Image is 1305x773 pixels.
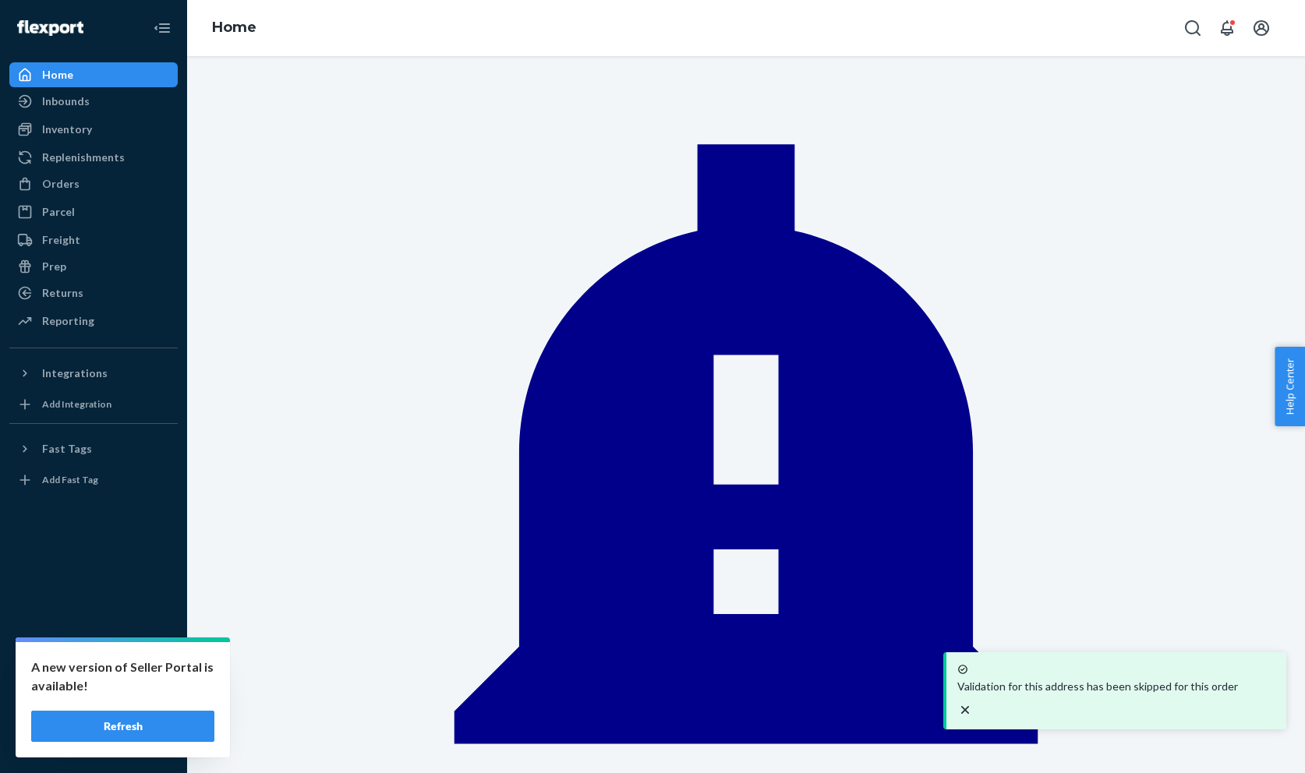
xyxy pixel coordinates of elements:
[200,5,269,51] ol: breadcrumbs
[9,309,178,334] a: Reporting
[1177,12,1208,44] button: Open Search Box
[42,285,83,301] div: Returns
[9,650,178,675] a: Settings
[9,89,178,114] a: Inbounds
[42,94,90,109] div: Inbounds
[212,19,256,36] a: Home
[42,150,125,165] div: Replenishments
[42,259,66,274] div: Prep
[1275,347,1305,426] button: Help Center
[9,171,178,196] a: Orders
[9,676,178,701] a: Talk to Support
[1211,12,1243,44] button: Open notifications
[9,117,178,142] a: Inventory
[1246,12,1277,44] button: Open account menu
[9,729,178,754] button: Give Feedback
[31,711,214,742] button: Refresh
[42,397,111,411] div: Add Integration
[31,658,214,695] p: A new version of Seller Portal is available!
[9,392,178,417] a: Add Integration
[17,20,83,36] img: Flexport logo
[9,145,178,170] a: Replenishments
[42,67,73,83] div: Home
[42,122,92,137] div: Inventory
[9,361,178,386] button: Integrations
[9,281,178,305] a: Returns
[9,436,178,461] button: Fast Tags
[9,254,178,279] a: Prep
[9,468,178,492] a: Add Fast Tag
[42,204,75,220] div: Parcel
[42,232,80,248] div: Freight
[9,62,178,87] a: Home
[957,679,1275,694] p: Validation for this address has been skipped for this order
[42,473,98,486] div: Add Fast Tag
[9,199,178,224] a: Parcel
[147,12,178,44] button: Close Navigation
[9,228,178,252] a: Freight
[957,702,973,718] svg: close toast
[9,703,178,728] a: Help Center
[42,313,94,329] div: Reporting
[42,365,108,381] div: Integrations
[42,441,92,457] div: Fast Tags
[42,176,80,192] div: Orders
